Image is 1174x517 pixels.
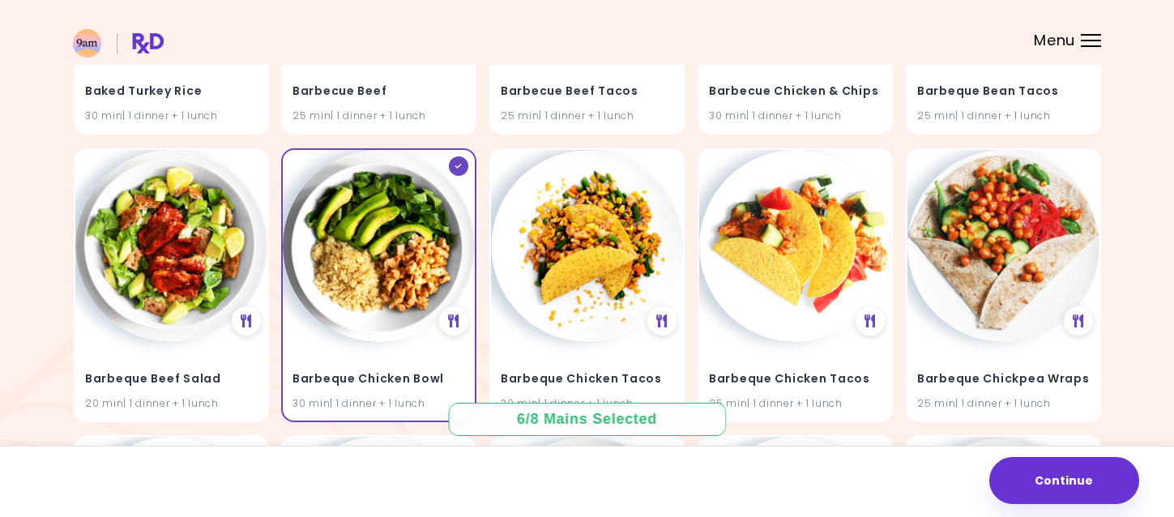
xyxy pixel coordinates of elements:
div: 6 / 8 Mains Selected [506,409,669,429]
h4: Barbeque Beef Salad [85,366,258,392]
h4: Barbeque Chicken Tacos [709,366,882,392]
div: 25 min | 1 dinner + 1 lunch [917,108,1090,123]
div: 20 min | 1 dinner + 1 lunch [85,395,258,411]
div: 25 min | 1 dinner + 1 lunch [917,395,1090,411]
div: See Meal Plan [647,305,677,335]
h4: Barbecue Chicken & Chips [709,79,882,105]
div: See Meal Plan [439,305,468,335]
div: 25 min | 1 dinner + 1 lunch [292,108,465,123]
div: See Meal Plan [231,305,260,335]
h4: Barbeque Bean Tacos [917,79,1090,105]
h4: Barbeque Chickpea Wraps [917,366,1090,392]
div: 25 min | 1 dinner + 1 lunch [709,395,882,411]
h4: Baked Turkey Rice [85,79,258,105]
h4: Barbecue Beef Tacos [501,79,673,105]
div: 25 min | 1 dinner + 1 lunch [501,108,673,123]
div: 30 min | 1 dinner + 1 lunch [85,108,258,123]
h4: Barbeque Chicken Tacos [501,366,673,392]
div: See Meal Plan [1063,305,1092,335]
div: 30 min | 1 dinner + 1 lunch [292,395,465,411]
div: See Meal Plan [856,305,885,335]
h4: Barbeque Chicken Bowl [292,366,465,392]
h4: Barbecue Beef [292,79,465,105]
button: Continue [989,457,1139,504]
div: 30 min | 1 dinner + 1 lunch [501,395,673,411]
img: RxDiet [73,29,164,58]
span: Menu [1034,33,1075,48]
div: 30 min | 1 dinner + 1 lunch [709,108,882,123]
